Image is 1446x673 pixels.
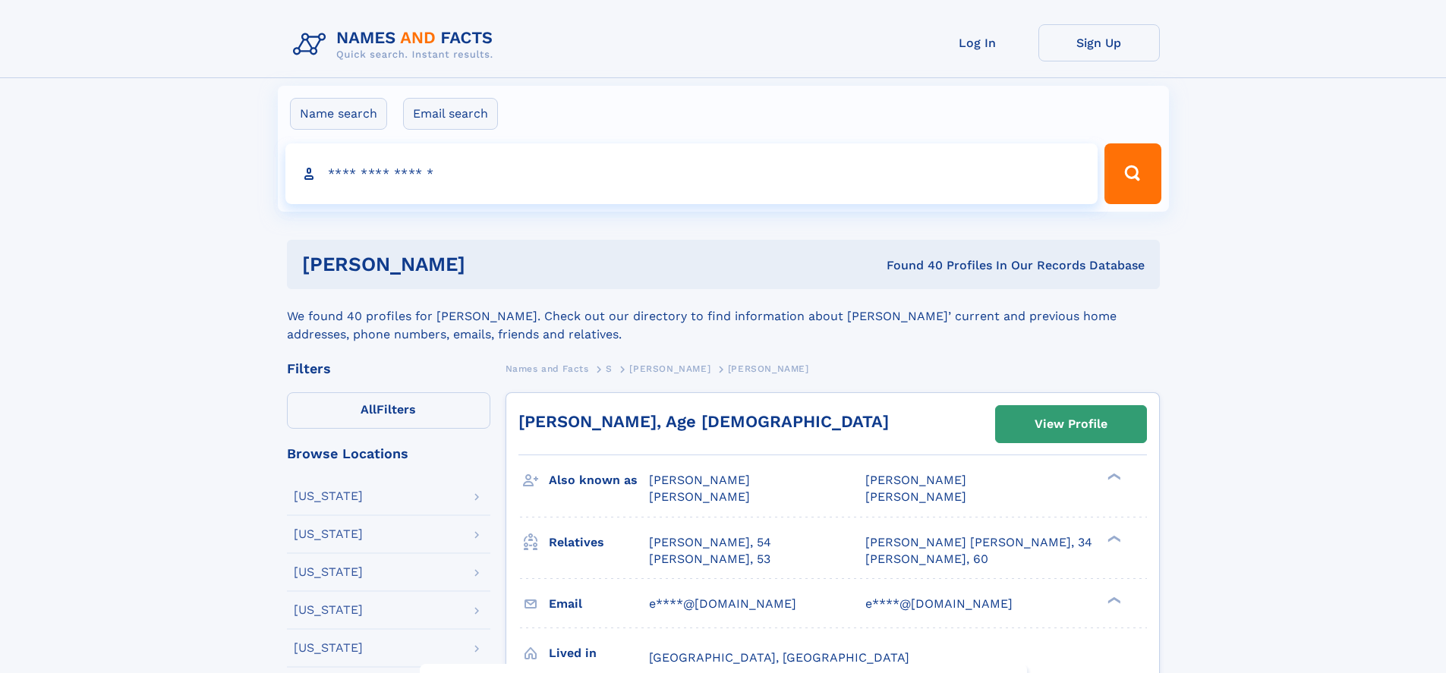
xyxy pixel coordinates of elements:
div: ❯ [1104,472,1122,482]
div: ❯ [1104,533,1122,543]
img: Logo Names and Facts [287,24,506,65]
div: Browse Locations [287,447,490,461]
a: [PERSON_NAME], 60 [865,551,988,568]
a: Sign Up [1038,24,1160,61]
label: Email search [403,98,498,130]
a: S [606,359,613,378]
button: Search Button [1104,143,1161,204]
span: [PERSON_NAME] [865,473,966,487]
label: Name search [290,98,387,130]
div: Filters [287,362,490,376]
span: [PERSON_NAME] [865,489,966,504]
a: [PERSON_NAME], Age [DEMOGRAPHIC_DATA] [518,412,889,431]
span: [PERSON_NAME] [629,363,710,374]
h3: Relatives [549,530,649,555]
a: Log In [917,24,1038,61]
a: [PERSON_NAME] [629,359,710,378]
a: [PERSON_NAME] [PERSON_NAME], 34 [865,534,1092,551]
div: [US_STATE] [294,566,363,578]
input: search input [285,143,1098,204]
a: [PERSON_NAME], 53 [649,551,770,568]
span: S [606,363,613,374]
h1: [PERSON_NAME] [302,255,676,274]
div: Found 40 Profiles In Our Records Database [676,257,1145,274]
span: All [361,402,376,417]
div: View Profile [1035,407,1107,442]
label: Filters [287,392,490,429]
div: [US_STATE] [294,604,363,616]
div: ❯ [1104,595,1122,605]
div: [US_STATE] [294,528,363,540]
a: [PERSON_NAME], 54 [649,534,771,551]
div: [US_STATE] [294,642,363,654]
div: We found 40 profiles for [PERSON_NAME]. Check out our directory to find information about [PERSON... [287,289,1160,344]
span: [GEOGRAPHIC_DATA], [GEOGRAPHIC_DATA] [649,650,909,665]
a: Names and Facts [506,359,589,378]
span: [PERSON_NAME] [649,473,750,487]
div: [US_STATE] [294,490,363,502]
h3: Lived in [549,640,649,666]
h3: Email [549,591,649,617]
h3: Also known as [549,467,649,493]
a: View Profile [996,406,1146,442]
span: [PERSON_NAME] [728,363,809,374]
span: [PERSON_NAME] [649,489,750,504]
